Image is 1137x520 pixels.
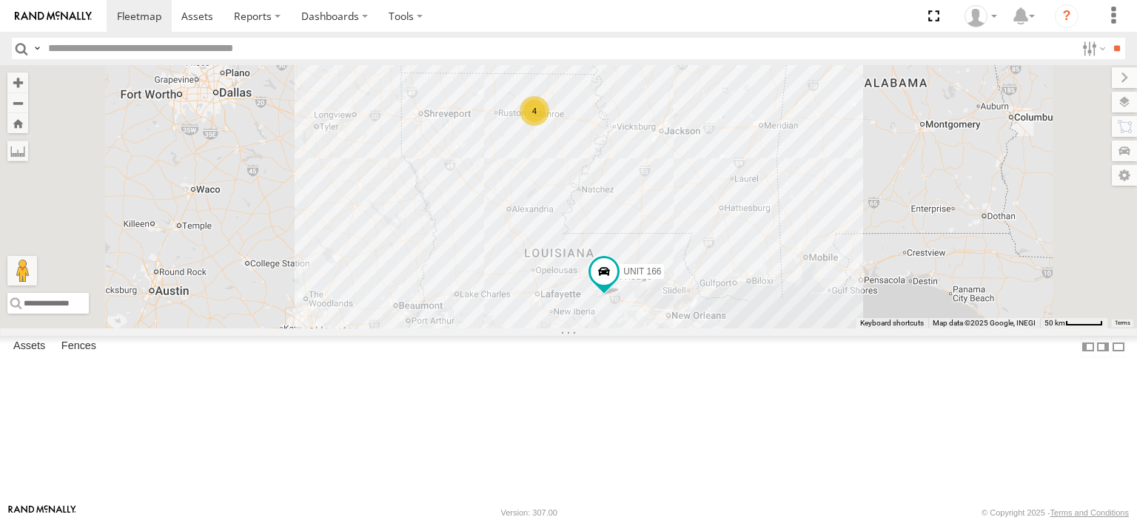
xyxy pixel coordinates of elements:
div: 4 [520,96,549,126]
button: Zoom Home [7,113,28,133]
label: Hide Summary Table [1111,336,1126,357]
button: Zoom out [7,92,28,113]
label: Map Settings [1112,165,1137,186]
label: Dock Summary Table to the Right [1096,336,1110,357]
div: © Copyright 2025 - [982,508,1129,517]
div: Version: 307.00 [501,508,557,517]
button: Drag Pegman onto the map to open Street View [7,256,37,286]
span: Map data ©2025 Google, INEGI [933,319,1036,327]
img: rand-logo.svg [15,11,92,21]
div: David Black [959,5,1002,27]
label: Search Query [31,38,43,59]
label: Dock Summary Table to the Left [1081,336,1096,357]
span: 50 km [1044,319,1065,327]
a: Terms and Conditions [1050,508,1129,517]
i: ? [1055,4,1079,28]
span: UNIT 166 [623,267,661,277]
label: Assets [6,337,53,357]
button: Map Scale: 50 km per 47 pixels [1040,318,1107,328]
button: Zoom in [7,72,28,92]
a: Visit our Website [8,505,76,520]
button: Keyboard shortcuts [860,318,924,328]
label: Measure [7,141,28,161]
label: Search Filter Options [1076,38,1108,59]
a: Terms (opens in new tab) [1115,320,1130,325]
label: Fences [54,337,104,357]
